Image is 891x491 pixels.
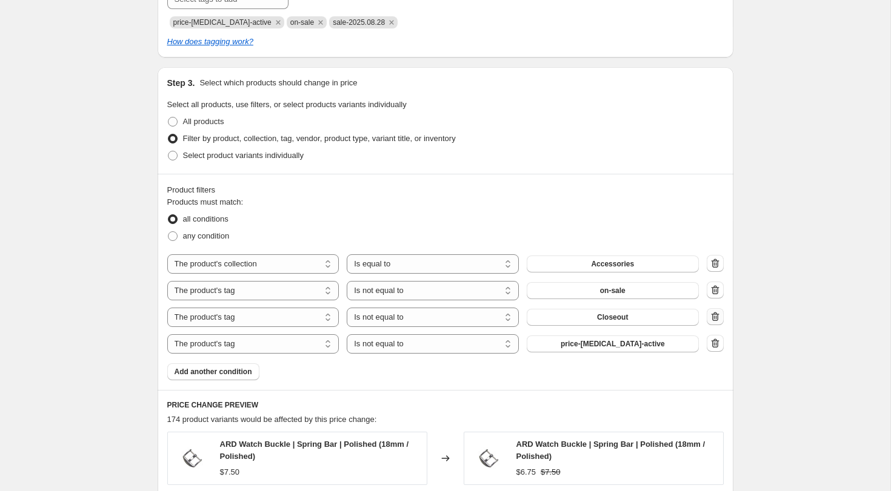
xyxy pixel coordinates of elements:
[541,466,561,478] strike: $7.50
[167,37,253,46] a: How does tagging work?
[167,363,259,380] button: Add another condition
[183,117,224,126] span: All products
[199,77,357,89] p: Select which products should change in price
[174,440,210,476] img: watch-buckle-ard-spring-bar-polished-pwb_f8fa2116-3d3d-4103-872f-61fbfac18e3e_80x.jpg
[527,309,699,326] button: Closeout
[561,339,665,349] span: price-[MEDICAL_DATA]-active
[516,466,536,478] div: $6.75
[527,282,699,299] button: on-sale
[527,335,699,352] button: price-[MEDICAL_DATA]-active
[167,197,244,206] span: Products must match:
[290,18,314,27] span: on-sale
[527,255,699,272] button: Accessories
[220,466,240,478] div: $7.50
[597,312,628,322] span: Closeout
[220,440,409,461] span: ARD Watch Buckle | Spring Bar | Polished (18mm / Polished)
[183,134,456,143] span: Filter by product, collection, tag, vendor, product type, variant title, or inventory
[167,184,724,196] div: Product filters
[183,214,229,223] span: all conditions
[333,18,385,27] span: sale-2025.08.28
[173,18,272,27] span: price-change-job-active
[386,17,397,28] button: Remove sale-2025.08.28
[183,151,304,160] span: Select product variants individually
[167,77,195,89] h2: Step 3.
[175,367,252,377] span: Add another condition
[183,231,230,240] span: any condition
[167,100,407,109] span: Select all products, use filters, or select products variants individually
[470,440,507,476] img: watch-buckle-ard-spring-bar-polished-pwb_f8fa2116-3d3d-4103-872f-61fbfac18e3e_80x.jpg
[273,17,284,28] button: Remove price-change-job-active
[167,400,724,410] h6: PRICE CHANGE PREVIEW
[315,17,326,28] button: Remove on-sale
[600,286,626,295] span: on-sale
[167,415,377,424] span: 174 product variants would be affected by this price change:
[516,440,706,461] span: ARD Watch Buckle | Spring Bar | Polished (18mm / Polished)
[591,259,634,269] span: Accessories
